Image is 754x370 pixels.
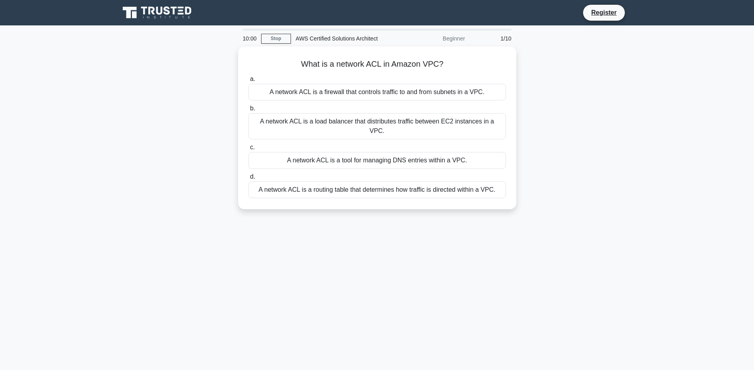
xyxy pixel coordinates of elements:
div: Beginner [400,31,470,46]
a: Register [586,8,621,17]
h5: What is a network ACL in Amazon VPC? [248,59,507,69]
div: A network ACL is a routing table that determines how traffic is directed within a VPC. [248,181,506,198]
div: AWS Certified Solutions Architect [291,31,400,46]
div: 10:00 [238,31,261,46]
span: b. [250,105,255,112]
div: A network ACL is a firewall that controls traffic to and from subnets in a VPC. [248,84,506,100]
div: 1/10 [470,31,516,46]
span: d. [250,173,255,180]
div: A network ACL is a tool for managing DNS entries within a VPC. [248,152,506,169]
div: A network ACL is a load balancer that distributes traffic between EC2 instances in a VPC. [248,113,506,139]
span: a. [250,75,255,82]
span: c. [250,144,255,150]
a: Stop [261,34,291,44]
